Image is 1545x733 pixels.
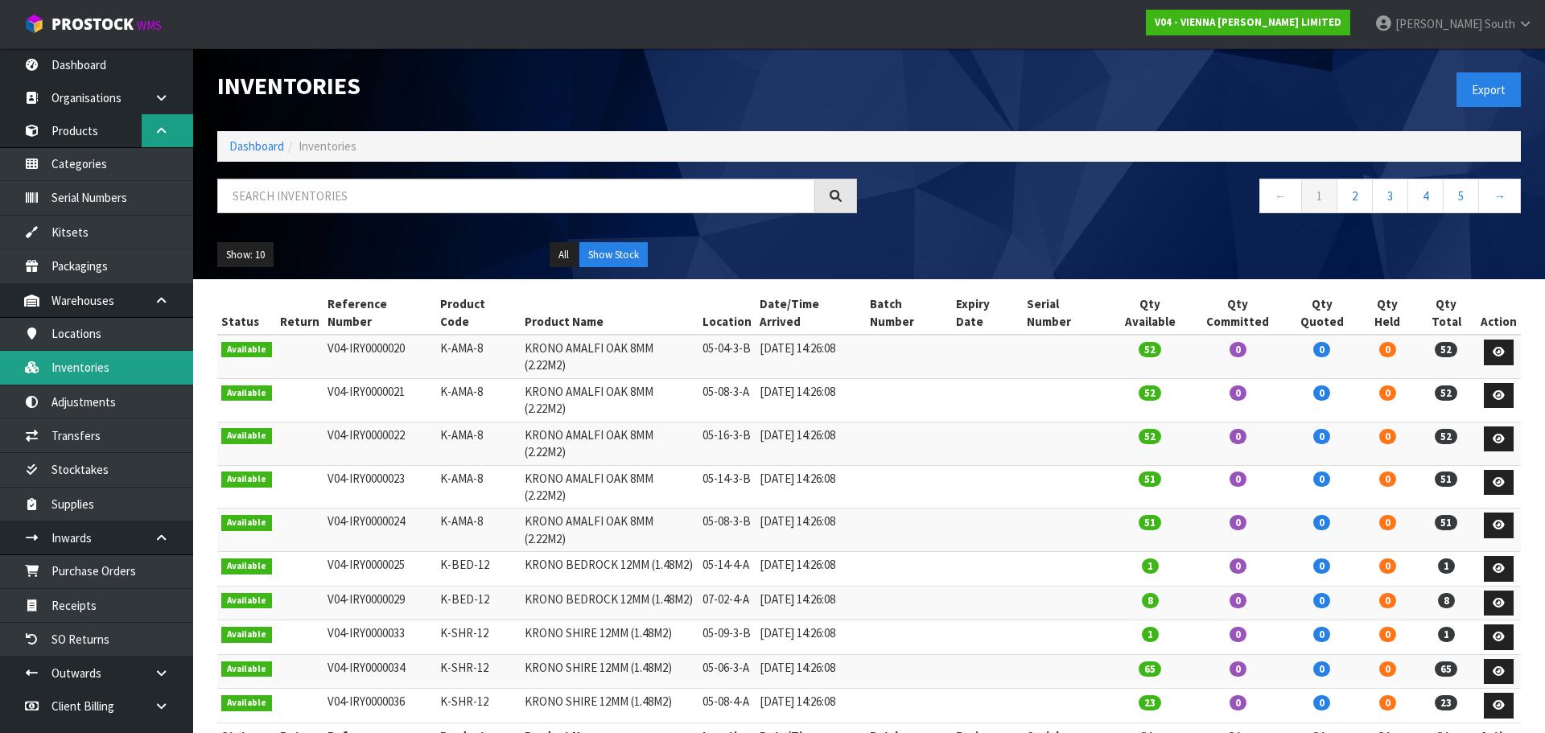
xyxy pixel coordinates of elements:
[521,552,698,587] td: KRONO BEDROCK 12MM (1.48M2)
[1155,15,1341,29] strong: V04 - VIENNA [PERSON_NAME] LIMITED
[221,695,272,711] span: Available
[323,689,437,723] td: V04-IRY0000036
[1139,515,1161,530] span: 51
[756,291,866,335] th: Date/Time Arrived
[1379,385,1396,401] span: 0
[952,291,1023,335] th: Expiry Date
[436,422,520,465] td: K-AMA-8
[579,242,648,268] button: Show Stock
[1146,10,1350,35] a: V04 - VIENNA [PERSON_NAME] LIMITED
[698,689,756,723] td: 05-08-4-A
[756,509,866,552] td: [DATE] 14:26:08
[698,378,756,422] td: 05-08-3-A
[217,179,815,213] input: Search inventories
[323,586,437,620] td: V04-IRY0000029
[1438,627,1455,642] span: 1
[756,465,866,509] td: [DATE] 14:26:08
[323,422,437,465] td: V04-IRY0000022
[1313,661,1330,677] span: 0
[323,620,437,655] td: V04-IRY0000033
[521,422,698,465] td: KRONO AMALFI OAK 8MM (2.22M2)
[1139,385,1161,401] span: 52
[1142,627,1159,642] span: 1
[276,291,323,335] th: Return
[1435,515,1457,530] span: 51
[436,586,520,620] td: K-BED-12
[1139,342,1161,357] span: 52
[521,689,698,723] td: KRONO SHIRE 12MM (1.48M2)
[1379,627,1396,642] span: 0
[1139,695,1161,710] span: 23
[436,335,520,378] td: K-AMA-8
[217,72,857,99] h1: Inventories
[1139,472,1161,487] span: 51
[1456,72,1521,107] button: Export
[698,509,756,552] td: 05-08-3-B
[137,18,162,33] small: WMS
[217,242,274,268] button: Show: 10
[436,465,520,509] td: K-AMA-8
[521,586,698,620] td: KRONO BEDROCK 12MM (1.48M2)
[1142,593,1159,608] span: 8
[221,558,272,574] span: Available
[1230,385,1246,401] span: 0
[1379,515,1396,530] span: 0
[1139,661,1161,677] span: 65
[698,465,756,509] td: 05-14-3-B
[1438,593,1455,608] span: 8
[217,291,276,335] th: Status
[1435,472,1457,487] span: 51
[323,509,437,552] td: V04-IRY0000024
[521,465,698,509] td: KRONO AMALFI OAK 8MM (2.22M2)
[1443,179,1479,213] a: 5
[1407,179,1444,213] a: 4
[323,335,437,378] td: V04-IRY0000020
[756,654,866,689] td: [DATE] 14:26:08
[756,552,866,587] td: [DATE] 14:26:08
[1313,515,1330,530] span: 0
[1395,16,1482,31] span: [PERSON_NAME]
[24,14,44,34] img: cube-alt.png
[221,661,272,677] span: Available
[1435,429,1457,444] span: 52
[436,509,520,552] td: K-AMA-8
[1379,342,1396,357] span: 0
[436,552,520,587] td: K-BED-12
[221,428,272,444] span: Available
[1285,291,1359,335] th: Qty Quoted
[1379,661,1396,677] span: 0
[323,654,437,689] td: V04-IRY0000034
[698,552,756,587] td: 05-14-4-A
[1379,558,1396,574] span: 0
[1477,291,1521,335] th: Action
[436,378,520,422] td: K-AMA-8
[1230,558,1246,574] span: 0
[299,138,356,154] span: Inventories
[1435,385,1457,401] span: 52
[1485,16,1515,31] span: South
[698,291,756,335] th: Location
[1379,472,1396,487] span: 0
[1230,342,1246,357] span: 0
[1435,342,1457,357] span: 52
[1478,179,1521,213] a: →
[1438,558,1455,574] span: 1
[436,654,520,689] td: K-SHR-12
[436,689,520,723] td: K-SHR-12
[323,552,437,587] td: V04-IRY0000025
[1379,695,1396,710] span: 0
[521,620,698,655] td: KRONO SHIRE 12MM (1.48M2)
[1435,661,1457,677] span: 65
[1379,593,1396,608] span: 0
[323,291,437,335] th: Reference Number
[756,620,866,655] td: [DATE] 14:26:08
[698,422,756,465] td: 05-16-3-B
[521,509,698,552] td: KRONO AMALFI OAK 8MM (2.22M2)
[756,335,866,378] td: [DATE] 14:26:08
[1313,558,1330,574] span: 0
[221,385,272,402] span: Available
[436,291,520,335] th: Product Code
[1230,429,1246,444] span: 0
[1230,515,1246,530] span: 0
[698,620,756,655] td: 05-09-3-B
